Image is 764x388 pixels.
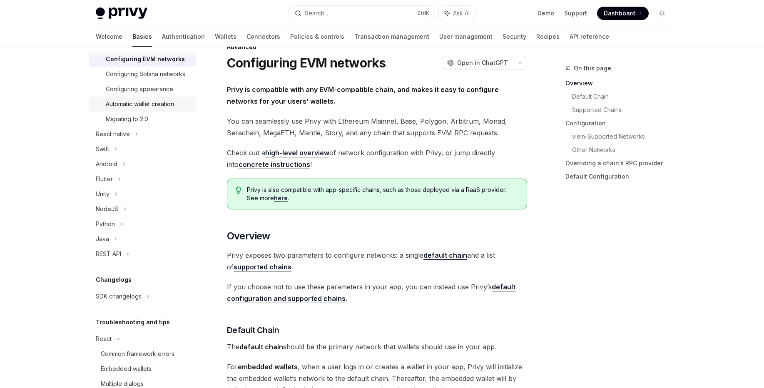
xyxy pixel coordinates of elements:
a: Supported Chains [572,103,675,117]
a: Embedded wallets [89,361,196,376]
span: Open in ChatGPT [457,59,508,67]
div: Python [96,219,115,229]
a: Transaction management [354,27,429,47]
button: Toggle dark mode [655,7,669,20]
div: Common framework errors [101,349,174,359]
div: Java [96,234,109,244]
a: Common framework errors [89,346,196,361]
h5: Troubleshooting and tips [96,317,170,327]
span: Default Chain [227,324,279,336]
span: Ctrl K [417,10,430,17]
a: API reference [570,27,609,47]
div: Configuring appearance [106,84,173,94]
a: Support [564,9,587,17]
a: default chain [423,251,467,260]
div: NodeJS [96,204,118,214]
a: Default Configuration [565,170,675,183]
a: Wallets [215,27,236,47]
div: Unity [96,189,109,199]
h1: Configuring EVM networks [227,55,386,70]
a: Dashboard [597,7,649,20]
div: React [96,334,112,344]
div: Advanced [227,43,527,51]
div: Embedded wallets [101,364,152,374]
a: Configuring Solana networks [89,67,196,82]
a: Recipes [536,27,560,47]
img: light logo [96,7,147,19]
a: supported chains [234,263,291,271]
span: On this page [574,63,611,73]
a: Configuring appearance [89,82,196,97]
a: concrete instructions [239,160,310,169]
span: Check out a of network configuration with Privy, or jump directly into ! [227,147,527,170]
a: Demo [538,9,554,17]
div: Automatic wallet creation [106,99,174,109]
a: Welcome [96,27,122,47]
div: Migrating to 2.0 [106,114,148,124]
a: Connectors [246,27,280,47]
strong: Privy is compatible with any EVM-compatible chain, and makes it easy to configure networks for yo... [227,85,499,105]
div: Swift [96,144,109,154]
strong: default chain [423,251,467,259]
span: Overview [227,229,270,243]
div: React native [96,129,130,139]
a: here [274,194,288,202]
a: Overriding a chain’s RPC provider [565,157,675,170]
a: Default Chain [572,90,675,103]
a: Policies & controls [290,27,344,47]
strong: embedded wallets [238,363,298,371]
h5: Changelogs [96,275,132,285]
a: viem-Supported Networks [572,130,675,143]
div: Flutter [96,174,113,184]
button: Ask AI [439,6,475,21]
a: Automatic wallet creation [89,97,196,112]
span: You can seamlessly use Privy with Ethereum Mainnet, Base, Polygon, Arbitrum, Monad, Berachain, Me... [227,115,527,139]
a: Authentication [162,27,205,47]
a: high-level overview [265,149,329,157]
svg: Tip [236,187,241,194]
div: SDK changelogs [96,291,142,301]
span: The should be the primary network that wallets should use in your app. [227,341,527,353]
strong: default chain [239,343,283,351]
a: Other Networks [572,143,675,157]
a: Migrating to 2.0 [89,112,196,127]
button: Search...CtrlK [289,6,435,21]
a: Overview [565,77,675,90]
div: Configuring Solana networks [106,69,185,79]
a: Configuration [565,117,675,130]
a: User management [439,27,493,47]
div: Android [96,159,117,169]
span: Dashboard [604,9,636,17]
a: Security [503,27,526,47]
span: Privy is also compatible with app-specific chains, such as those deployed via a RaaS provider. Se... [247,186,518,202]
div: REST API [96,249,121,259]
span: If you choose not to use these parameters in your app, you can instead use Privy’s . [227,281,527,304]
span: Ask AI [453,9,470,17]
a: Basics [132,27,152,47]
button: Open in ChatGPT [442,56,513,70]
div: Search... [305,8,328,18]
span: Privy exposes two parameters to configure networks: a single and a list of . [227,249,527,273]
